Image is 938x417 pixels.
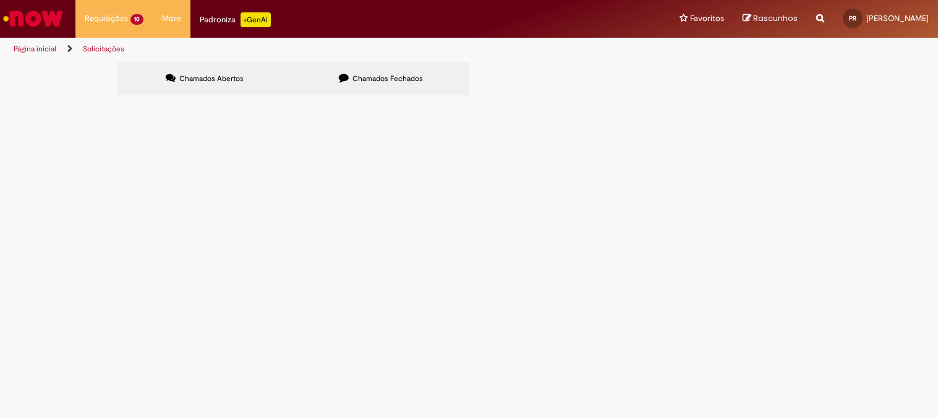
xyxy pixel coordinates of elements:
div: Padroniza [200,12,271,27]
span: PR [849,14,856,22]
p: +GenAi [241,12,271,27]
span: More [162,12,181,25]
span: Chamados Fechados [352,74,423,84]
span: Favoritos [690,12,724,25]
span: [PERSON_NAME] [866,13,929,24]
ul: Trilhas de página [9,38,616,61]
span: 10 [130,14,143,25]
img: ServiceNow [1,6,65,31]
span: Requisições [85,12,128,25]
a: Rascunhos [743,13,798,25]
span: Rascunhos [753,12,798,24]
a: Página inicial [14,44,56,54]
a: Solicitações [83,44,124,54]
span: Chamados Abertos [179,74,244,84]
